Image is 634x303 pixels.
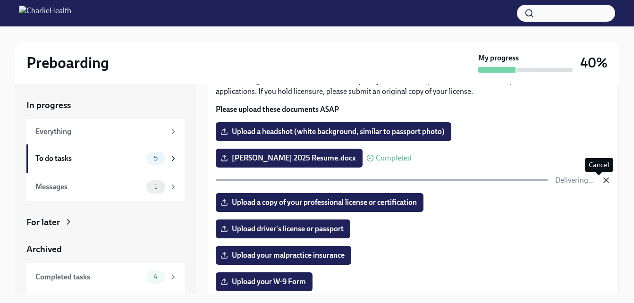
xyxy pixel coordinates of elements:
[26,216,185,228] a: For later
[26,119,185,144] a: Everything
[26,53,109,72] h2: Preboarding
[222,198,417,207] span: Upload a copy of your professional license or certification
[580,54,608,71] h3: 40%
[222,277,306,286] span: Upload your W-9 Form
[26,263,185,291] a: Completed tasks4
[222,251,345,260] span: Upload your malpractice insurance
[26,99,185,111] a: In progress
[26,173,185,201] a: Messages1
[26,216,60,228] div: For later
[148,273,163,280] span: 4
[216,122,451,141] label: Upload a headshot (white background, similar to passport photo)
[35,153,143,164] div: To do tasks
[216,193,423,212] label: Upload a copy of your professional license or certification
[216,219,350,238] label: Upload driver's license or passport
[148,155,163,162] span: 5
[222,127,445,136] span: Upload a headshot (white background, similar to passport photo)
[216,272,313,291] label: Upload your W-9 Form
[555,175,594,185] p: Delivering...
[222,224,344,234] span: Upload driver's license or passport
[35,182,143,192] div: Messages
[35,126,165,137] div: Everything
[26,243,185,255] a: Archived
[19,6,71,21] img: CharlieHealth
[35,272,143,282] div: Completed tasks
[376,154,412,162] span: Completed
[478,53,519,63] strong: My progress
[216,246,351,265] label: Upload your malpractice insurance
[149,183,163,190] span: 1
[216,76,611,97] p: The following documents are needed to complete your contractor profile and, in some cases, to sub...
[222,153,356,163] span: [PERSON_NAME] 2025 Resume.docx
[216,149,363,168] label: [PERSON_NAME] 2025 Resume.docx
[216,105,339,114] strong: Please upload these documents ASAP
[26,144,185,173] a: To do tasks5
